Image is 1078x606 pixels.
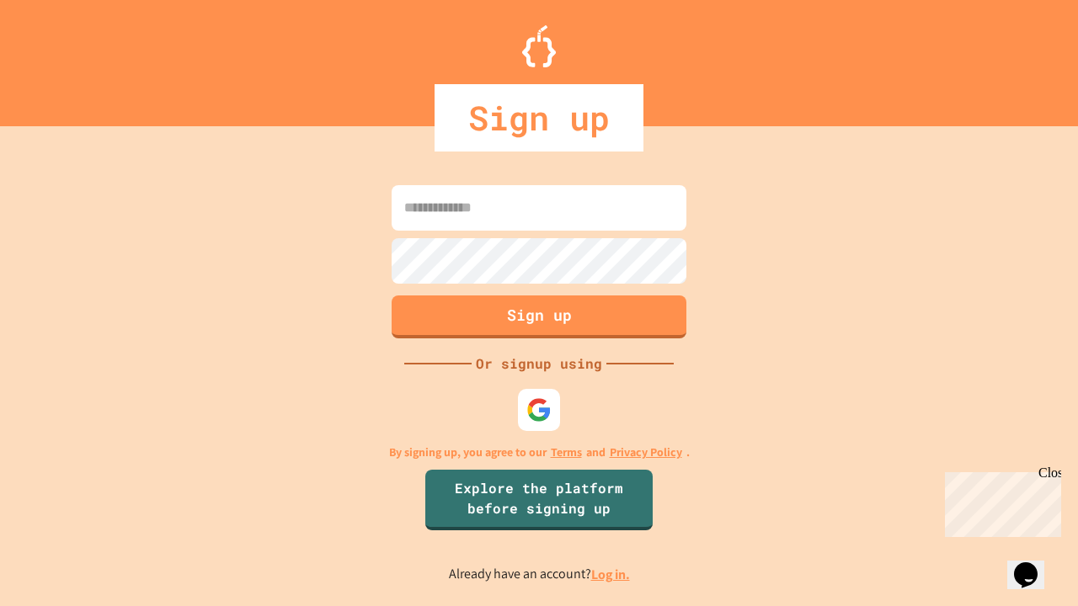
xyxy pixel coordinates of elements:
[7,7,116,107] div: Chat with us now!Close
[449,564,630,585] p: Already have an account?
[435,84,643,151] div: Sign up
[392,295,686,338] button: Sign up
[610,444,682,461] a: Privacy Policy
[551,444,582,461] a: Terms
[1007,539,1061,589] iframe: chat widget
[522,25,556,67] img: Logo.svg
[591,566,630,583] a: Log in.
[526,397,552,423] img: google-icon.svg
[938,465,1061,537] iframe: chat widget
[389,444,690,461] p: By signing up, you agree to our and .
[472,353,606,374] div: Or signup using
[425,470,653,530] a: Explore the platform before signing up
